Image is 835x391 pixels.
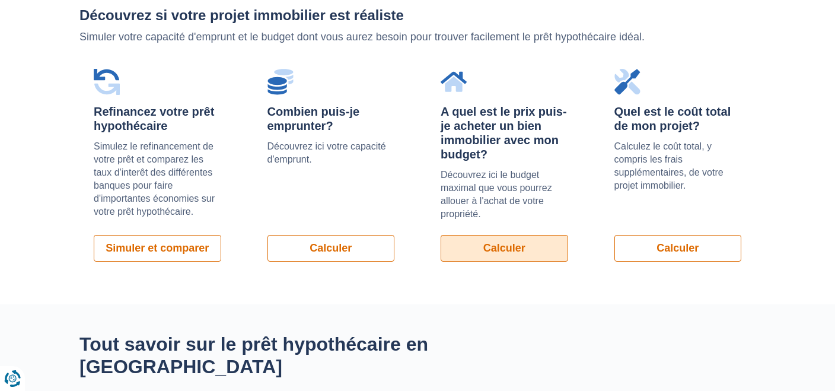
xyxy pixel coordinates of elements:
[614,235,742,262] a: Calculer
[441,104,568,161] div: A quel est le prix puis-je acheter un bien immobilier avec mon budget?
[267,235,395,262] a: Calculer
[441,169,568,221] p: Découvrez ici le budget maximal que vous pourrez allouer à l'achat de votre propriété.
[267,69,294,95] img: Combien puis-je emprunter?
[441,235,568,262] a: Calculer
[79,8,756,23] h2: Découvrez si votre projet immobilier est réaliste
[94,140,221,218] p: Simulez le refinancement de votre prêt et comparez les taux d'interêt des différentes banques pou...
[267,140,395,166] p: Découvrez ici votre capacité d'emprunt.
[441,69,467,95] img: A quel est le prix puis-je acheter un bien immobilier avec mon budget?
[79,30,756,45] p: Simuler votre capacité d'emprunt et le budget dont vous aurez besoin pour trouver facilement le p...
[94,69,120,95] img: Refinancez votre prêt hypothécaire
[614,104,742,133] div: Quel est le coût total de mon projet?
[79,333,524,379] h2: Tout savoir sur le prêt hypothécaire en [GEOGRAPHIC_DATA]
[614,69,640,95] img: Quel est le coût total de mon projet?
[94,104,221,133] div: Refinancez votre prêt hypothécaire
[614,140,742,192] p: Calculez le coût total, y compris les frais supplémentaires, de votre projet immobilier.
[267,104,395,133] div: Combien puis-je emprunter?
[94,235,221,262] a: Simuler et comparer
